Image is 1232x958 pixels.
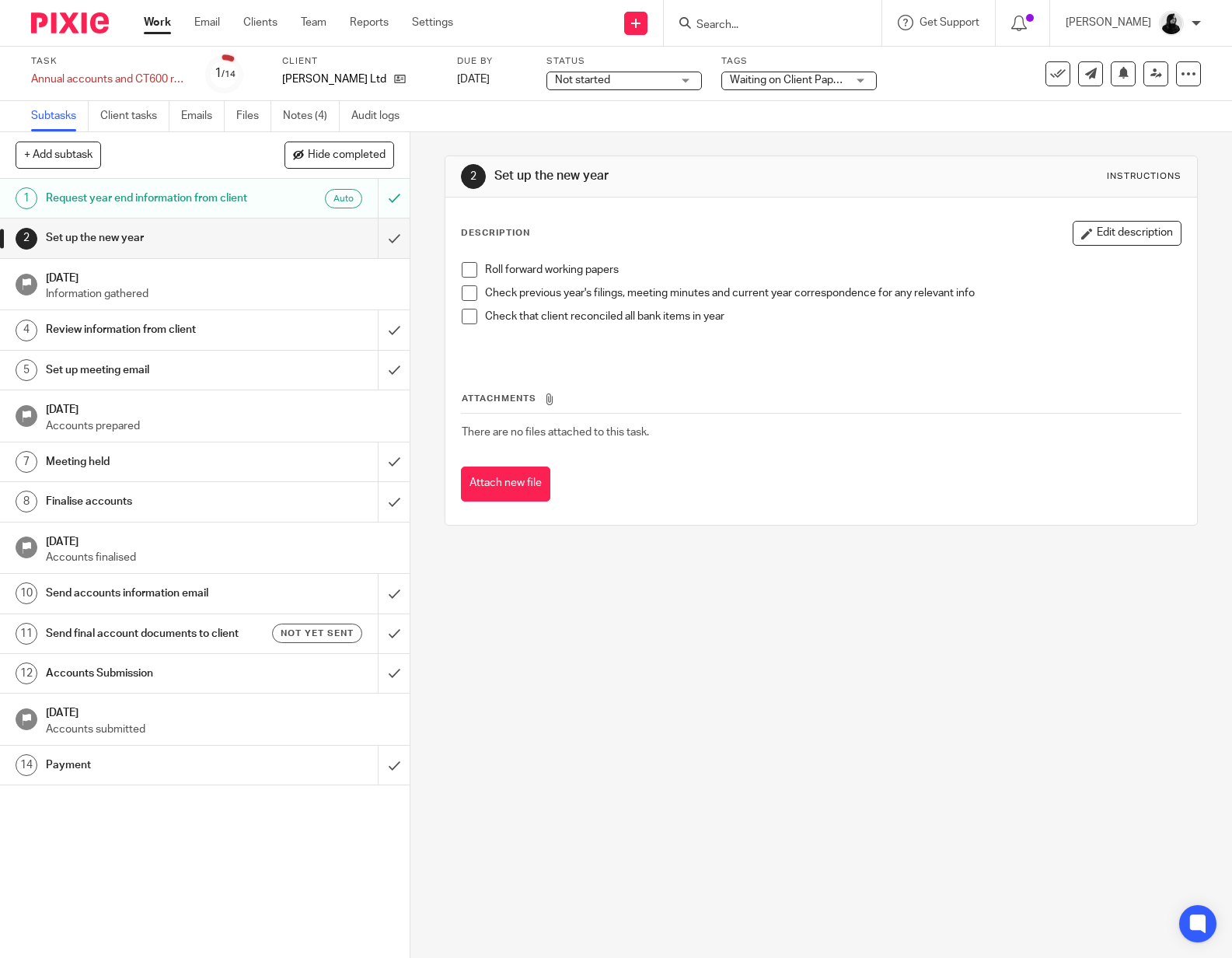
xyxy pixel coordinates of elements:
span: There are no files attached to this task. [462,427,649,438]
p: Information gathered [46,286,395,302]
h1: [DATE] [46,267,395,286]
div: 11 [16,623,37,645]
div: Instructions [1107,170,1181,183]
p: [PERSON_NAME] [1066,15,1151,30]
h1: Request year end information from client [46,187,257,210]
p: Roll forward working papers [485,262,1181,278]
span: Hide completed [308,149,386,162]
p: Accounts finalised [46,550,395,565]
h1: Review information from client [46,318,257,341]
h1: Finalise accounts [46,490,257,513]
span: Waiting on Client Paperwork [730,75,867,86]
h1: Send accounts information email [46,582,257,605]
label: Status [546,55,702,68]
p: Check that client reconciled all bank items in year [485,309,1181,324]
h1: Set up meeting email [46,358,257,382]
div: 2 [16,228,37,250]
a: Emails [181,101,225,131]
h1: Set up the new year [46,226,257,250]
div: Auto [325,189,362,208]
label: Tags [721,55,877,68]
a: Team [301,15,326,30]
input: Search [695,19,835,33]
p: Accounts prepared [46,418,395,434]
div: 1 [16,187,37,209]
div: 8 [16,491,37,512]
a: Audit logs [351,101,411,131]
span: [DATE] [457,74,490,85]
div: 14 [16,754,37,776]
span: Not started [555,75,610,86]
label: Due by [457,55,527,68]
a: Subtasks [31,101,89,131]
h1: Set up the new year [494,168,854,184]
h1: Send final account documents to client [46,622,257,645]
span: Not yet sent [281,627,354,640]
div: 2 [461,164,486,189]
img: PHOTO-2023-03-20-11-06-28%203.jpg [1159,11,1184,36]
a: Email [194,15,220,30]
p: Check previous year's filings, meeting minutes and current year correspondence for any relevant info [485,285,1181,301]
label: Task [31,55,187,68]
button: + Add subtask [16,142,101,168]
a: Reports [350,15,389,30]
div: 12 [16,663,37,684]
h1: Meeting held [46,450,257,474]
img: Pixie [31,12,109,33]
div: 4 [16,320,37,341]
a: Notes (4) [283,101,340,131]
span: Attachments [462,394,536,403]
p: Accounts submitted [46,722,395,737]
div: 10 [16,582,37,604]
p: [PERSON_NAME] Ltd [282,72,386,87]
label: Client [282,55,438,68]
button: Edit description [1073,221,1181,246]
div: Annual accounts and CT600 return [31,72,187,87]
a: Work [144,15,171,30]
h1: Accounts Submission [46,662,257,685]
span: Get Support [920,17,979,28]
h1: [DATE] [46,398,395,418]
div: 5 [16,359,37,381]
div: 7 [16,451,37,473]
div: 1 [215,65,236,82]
h1: [DATE] [46,701,395,721]
h1: [DATE] [46,530,395,550]
a: Settings [412,15,453,30]
button: Hide completed [284,142,394,168]
a: Clients [243,15,277,30]
button: Attach new file [461,467,550,502]
h1: Payment [46,753,257,777]
a: Client tasks [100,101,169,131]
small: /14 [222,70,236,79]
p: Description [461,227,530,239]
a: Files [236,101,271,131]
